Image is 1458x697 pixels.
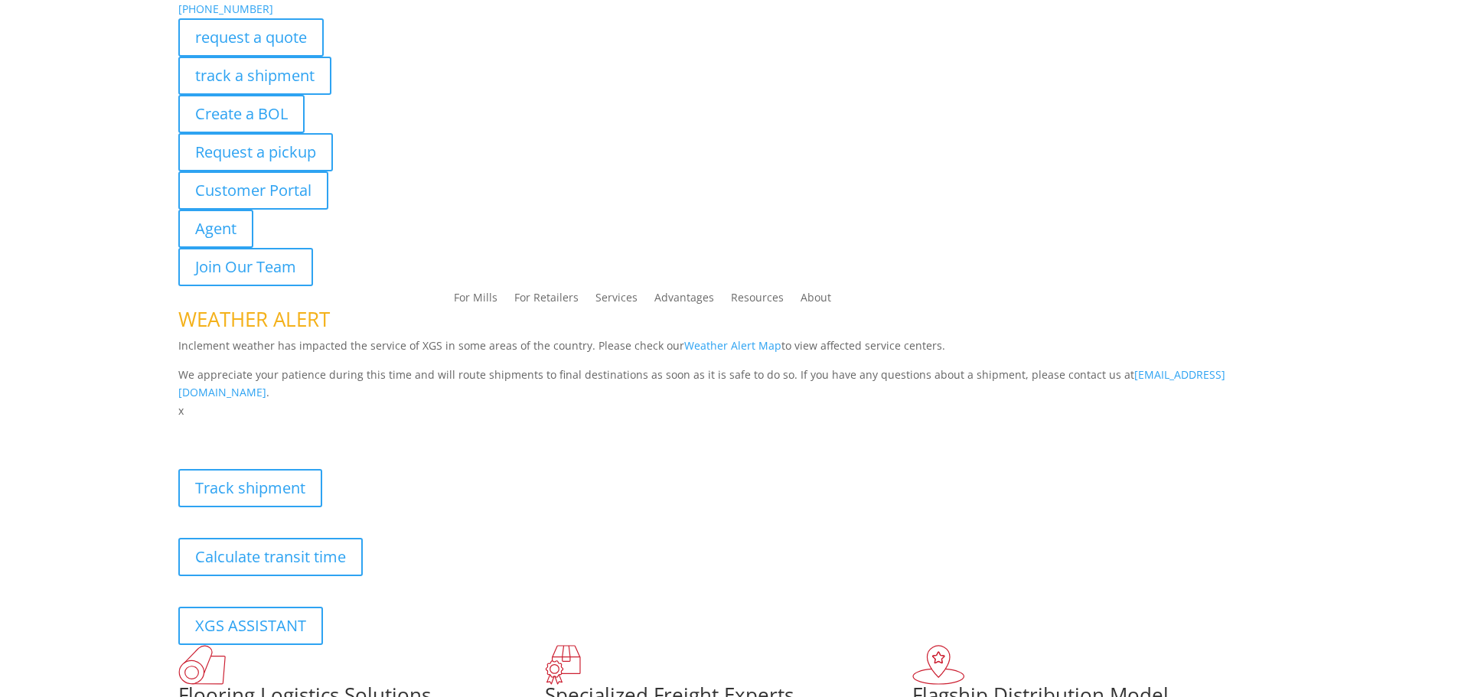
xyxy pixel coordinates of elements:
b: Visibility, transparency, and control for your entire supply chain. [178,422,520,437]
a: Calculate transit time [178,538,363,576]
a: Advantages [654,292,714,309]
p: Inclement weather has impacted the service of XGS in some areas of the country. Please check our ... [178,337,1280,366]
a: Services [595,292,638,309]
a: Join Our Team [178,248,313,286]
p: x [178,402,1280,420]
a: Customer Portal [178,171,328,210]
a: XGS ASSISTANT [178,607,323,645]
a: request a quote [178,18,324,57]
a: Track shipment [178,469,322,507]
span: WEATHER ALERT [178,305,330,333]
img: xgs-icon-focused-on-flooring-red [545,645,581,685]
a: For Retailers [514,292,579,309]
a: Weather Alert Map [684,338,781,353]
img: xgs-icon-total-supply-chain-intelligence-red [178,645,226,685]
a: track a shipment [178,57,331,95]
a: Agent [178,210,253,248]
a: About [801,292,831,309]
a: [PHONE_NUMBER] [178,2,273,16]
img: xgs-icon-flagship-distribution-model-red [912,645,965,685]
a: Request a pickup [178,133,333,171]
a: For Mills [454,292,497,309]
a: Resources [731,292,784,309]
p: We appreciate your patience during this time and will route shipments to final destinations as so... [178,366,1280,402]
a: Create a BOL [178,95,305,133]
